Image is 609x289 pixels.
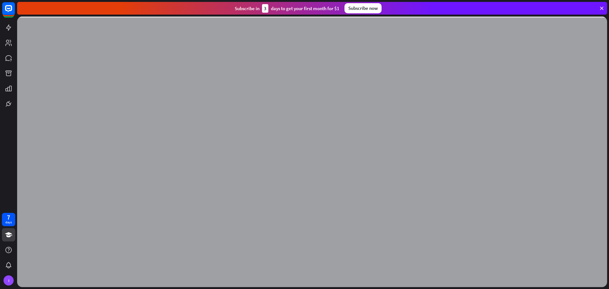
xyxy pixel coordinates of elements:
[5,220,12,225] div: days
[262,4,268,13] div: 3
[235,4,339,13] div: Subscribe in days to get your first month for $1
[7,214,10,220] div: 7
[2,213,15,226] a: 7 days
[344,3,382,13] div: Subscribe now
[3,275,14,286] div: I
